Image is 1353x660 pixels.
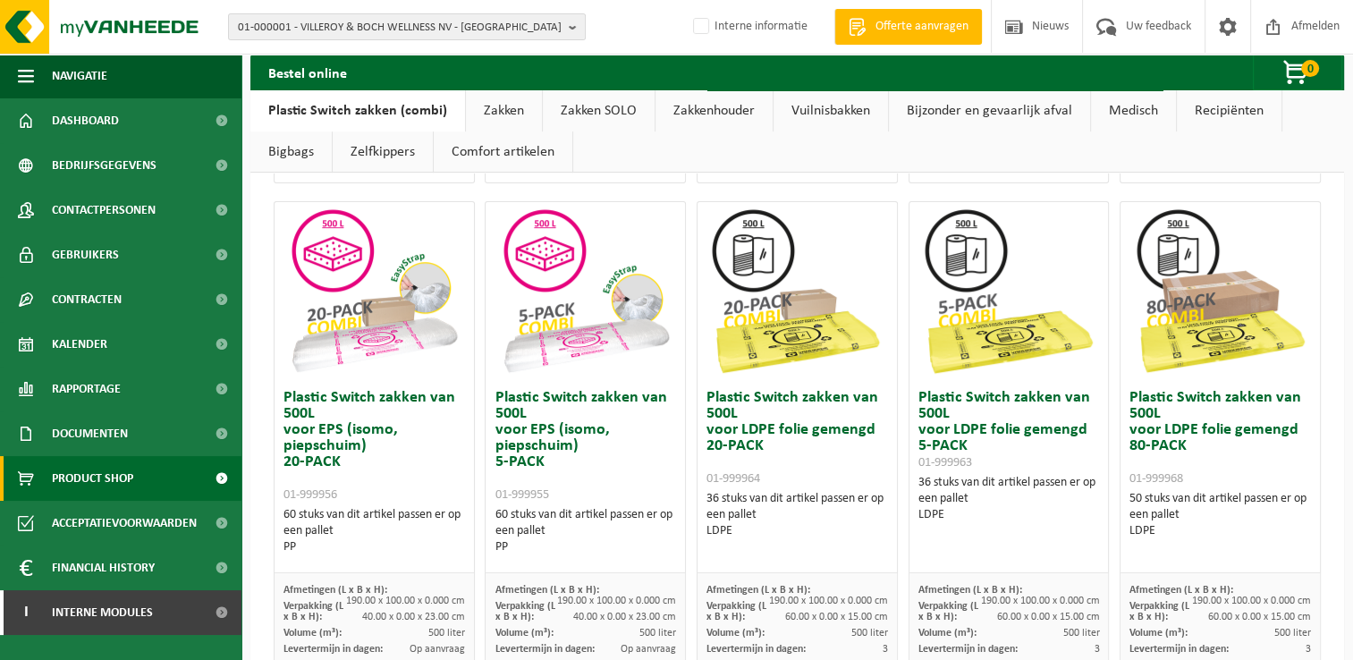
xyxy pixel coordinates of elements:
img: 01-999963 [919,202,1098,381]
span: 3 [1094,644,1099,655]
img: 01-999968 [1131,202,1310,381]
span: 40.00 x 0.00 x 23.00 cm [573,612,676,622]
span: Documenten [52,411,128,456]
span: 190.00 x 100.00 x 0.000 cm [980,596,1099,606]
span: Contracten [52,277,122,322]
span: 500 liter [1274,628,1311,639]
div: 60 stuks van dit artikel passen er op een pallet [283,507,465,555]
span: Op aanvraag [410,644,465,655]
a: Zakken SOLO [543,90,655,131]
span: Levertermijn in dagen: [1129,644,1229,655]
span: 01-999955 [495,488,548,502]
span: Volume (m³): [1129,628,1188,639]
button: 0 [1253,55,1342,90]
a: Offerte aanvragen [834,9,982,45]
div: LDPE [1129,523,1311,539]
h3: Plastic Switch zakken van 500L voor LDPE folie gemengd 80-PACK [1129,390,1311,487]
span: 60.00 x 0.00 x 15.00 cm [996,612,1099,622]
span: Dashboard [52,98,119,143]
span: Afmetingen (L x B x H): [918,585,1022,596]
a: Comfort artikelen [434,131,572,173]
span: Bedrijfsgegevens [52,143,156,188]
span: Afmetingen (L x B x H): [495,585,598,596]
h3: Plastic Switch zakken van 500L voor EPS (isomo, piepschuim) 5-PACK [495,390,676,503]
div: LDPE [918,507,1100,523]
span: Offerte aanvragen [871,18,973,36]
span: 01-000001 - VILLEROY & BOCH WELLNESS NV - [GEOGRAPHIC_DATA] [238,14,562,41]
span: Levertermijn in dagen: [918,644,1018,655]
span: Contactpersonen [52,188,156,233]
span: 500 liter [1062,628,1099,639]
span: Op aanvraag [621,644,676,655]
a: Recipiënten [1177,90,1281,131]
span: Verpakking (L x B x H): [283,601,343,622]
span: Product Shop [52,456,133,501]
span: Navigatie [52,54,107,98]
span: I [18,590,34,635]
a: Zakkenhouder [655,90,773,131]
h3: Plastic Switch zakken van 500L voor LDPE folie gemengd 20-PACK [706,390,888,487]
span: Volume (m³): [495,628,553,639]
a: Medisch [1091,90,1176,131]
span: Verpakking (L x B x H): [918,601,978,622]
span: Afmetingen (L x B x H): [283,585,387,596]
a: Zakken [466,90,542,131]
span: Levertermijn in dagen: [706,644,806,655]
div: PP [495,539,676,555]
span: Volume (m³): [706,628,765,639]
span: 01-999964 [706,472,760,486]
span: 500 liter [428,628,465,639]
span: Kalender [52,322,107,367]
a: Bijzonder en gevaarlijk afval [889,90,1090,131]
span: 01-999956 [283,488,337,502]
span: 190.00 x 100.00 x 0.000 cm [346,596,465,606]
span: 190.00 x 100.00 x 0.000 cm [769,596,888,606]
button: 01-000001 - VILLEROY & BOCH WELLNESS NV - [GEOGRAPHIC_DATA] [228,13,586,40]
div: 36 stuks van dit artikel passen er op een pallet [918,475,1100,523]
span: 3 [1306,644,1311,655]
img: 01-999955 [496,202,675,381]
span: 01-999968 [1129,472,1183,486]
span: 500 liter [851,628,888,639]
span: Financial History [52,546,155,590]
a: Zelfkippers [333,131,433,173]
span: Interne modules [52,590,153,635]
h2: Bestel online [250,55,365,89]
h3: Plastic Switch zakken van 500L voor LDPE folie gemengd 5-PACK [918,390,1100,470]
img: 01-999964 [707,202,886,381]
span: Afmetingen (L x B x H): [706,585,810,596]
div: PP [283,539,465,555]
span: 190.00 x 100.00 x 0.000 cm [1192,596,1311,606]
h3: Plastic Switch zakken van 500L voor EPS (isomo, piepschuim) 20-PACK [283,390,465,503]
a: Plastic Switch zakken (combi) [250,90,465,131]
span: 60.00 x 0.00 x 15.00 cm [1208,612,1311,622]
div: LDPE [706,523,888,539]
span: 500 liter [639,628,676,639]
span: 190.00 x 100.00 x 0.000 cm [557,596,676,606]
div: 50 stuks van dit artikel passen er op een pallet [1129,491,1311,539]
span: Afmetingen (L x B x H): [1129,585,1233,596]
span: Volume (m³): [283,628,342,639]
span: Verpakking (L x B x H): [706,601,766,622]
span: Volume (m³): [918,628,977,639]
span: 40.00 x 0.00 x 23.00 cm [362,612,465,622]
span: Acceptatievoorwaarden [52,501,197,546]
span: Verpakking (L x B x H): [1129,601,1189,622]
span: 3 [883,644,888,655]
a: Bigbags [250,131,332,173]
label: Interne informatie [689,13,808,40]
span: 01-999963 [918,456,972,470]
div: 60 stuks van dit artikel passen er op een pallet [495,507,676,555]
span: Levertermijn in dagen: [495,644,594,655]
span: 60.00 x 0.00 x 15.00 cm [785,612,888,622]
span: Verpakking (L x B x H): [495,601,554,622]
span: Gebruikers [52,233,119,277]
span: 0 [1301,60,1319,77]
a: Vuilnisbakken [774,90,888,131]
div: 36 stuks van dit artikel passen er op een pallet [706,491,888,539]
img: 01-999956 [284,202,463,381]
span: Levertermijn in dagen: [283,644,383,655]
span: Rapportage [52,367,121,411]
